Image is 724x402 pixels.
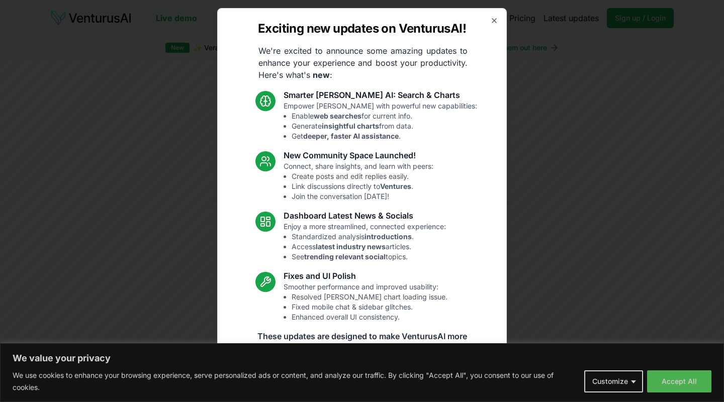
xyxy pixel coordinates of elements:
h3: Smarter [PERSON_NAME] AI: Search & Charts [284,89,477,101]
strong: deeper, faster AI assistance [303,132,399,140]
li: See topics. [292,252,446,262]
strong: web searches [314,112,361,120]
strong: trending relevant social [304,252,386,261]
p: We're excited to announce some amazing updates to enhance your experience and boost your producti... [250,45,476,81]
li: Enhanced overall UI consistency. [292,312,447,322]
strong: insightful charts [322,122,379,130]
p: Connect, share insights, and learn with peers: [284,161,433,202]
strong: latest industry news [316,242,386,251]
li: Link discussions directly to . [292,181,433,191]
li: Enable for current info. [292,111,477,121]
p: Empower [PERSON_NAME] with powerful new capabilities: [284,101,477,141]
li: Get . [292,131,477,141]
li: Access articles. [292,242,446,252]
li: Generate from data. [292,121,477,131]
p: Enjoy a more streamlined, connected experience: [284,222,446,262]
p: Smoother performance and improved usability: [284,282,447,322]
p: These updates are designed to make VenturusAI more powerful, intuitive, and user-friendly. Let us... [249,330,475,366]
h3: Dashboard Latest News & Socials [284,210,446,222]
h3: Fixes and UI Polish [284,270,447,282]
h3: New Community Space Launched! [284,149,433,161]
strong: introductions [365,232,412,241]
li: Standardized analysis . [292,232,446,242]
h2: Exciting new updates on VenturusAI! [258,21,466,37]
li: Create posts and edit replies easily. [292,171,433,181]
li: Join the conversation [DATE]! [292,191,433,202]
li: Resolved [PERSON_NAME] chart loading issue. [292,292,447,302]
strong: Ventures [380,182,411,190]
a: Read the full announcement on our blog! [287,378,437,398]
strong: new [313,70,330,80]
li: Fixed mobile chat & sidebar glitches. [292,302,447,312]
